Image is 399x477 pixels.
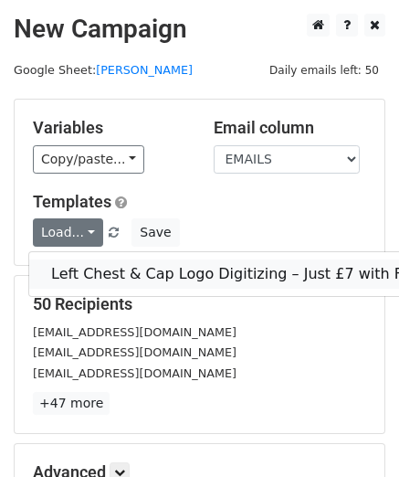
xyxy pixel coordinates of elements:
[308,389,399,477] iframe: Chat Widget
[14,14,385,45] h2: New Campaign
[33,366,236,380] small: [EMAIL_ADDRESS][DOMAIN_NAME]
[33,145,144,174] a: Copy/paste...
[131,218,179,247] button: Save
[33,192,111,211] a: Templates
[14,63,193,77] small: Google Sheet:
[33,325,236,339] small: [EMAIL_ADDRESS][DOMAIN_NAME]
[214,118,367,138] h5: Email column
[263,60,385,80] span: Daily emails left: 50
[33,392,110,415] a: +47 more
[33,118,186,138] h5: Variables
[33,345,236,359] small: [EMAIL_ADDRESS][DOMAIN_NAME]
[33,294,366,314] h5: 50 Recipients
[263,63,385,77] a: Daily emails left: 50
[96,63,193,77] a: [PERSON_NAME]
[33,218,103,247] a: Load...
